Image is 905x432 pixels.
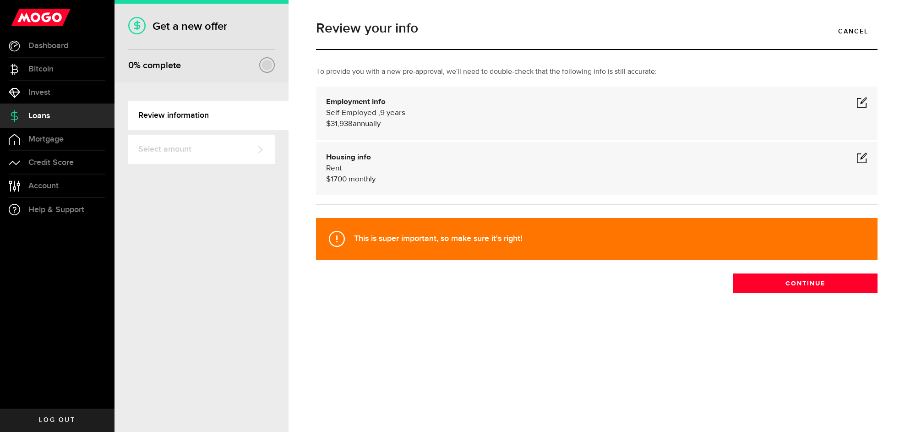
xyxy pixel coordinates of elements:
[733,273,878,293] button: Continue
[353,120,381,128] span: annually
[28,135,64,143] span: Mortgage
[128,60,134,71] span: 0
[326,120,353,128] span: $31,938
[128,135,275,164] a: Select amount
[7,4,35,31] button: Open LiveChat chat widget
[354,234,522,243] strong: This is super important, so make sure it's right!
[326,164,342,172] span: Rent
[316,22,878,35] h1: Review your info
[326,98,386,106] b: Employment info
[316,66,878,77] p: To provide you with a new pre-approval, we'll need to double-check that the following info is sti...
[28,159,74,167] span: Credit Score
[28,88,50,97] span: Invest
[331,175,347,183] span: 1700
[128,57,181,74] div: % complete
[28,65,54,73] span: Bitcoin
[28,182,59,190] span: Account
[326,175,331,183] span: $
[380,109,405,117] span: 9 years
[829,22,878,41] a: Cancel
[39,417,75,423] span: Log out
[128,20,275,33] h1: Get a new offer
[28,42,68,50] span: Dashboard
[28,206,84,214] span: Help & Support
[349,175,376,183] span: monthly
[326,153,371,161] b: Housing info
[28,112,50,120] span: Loans
[128,101,289,130] a: Review information
[326,109,380,117] span: Self-Employed ,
